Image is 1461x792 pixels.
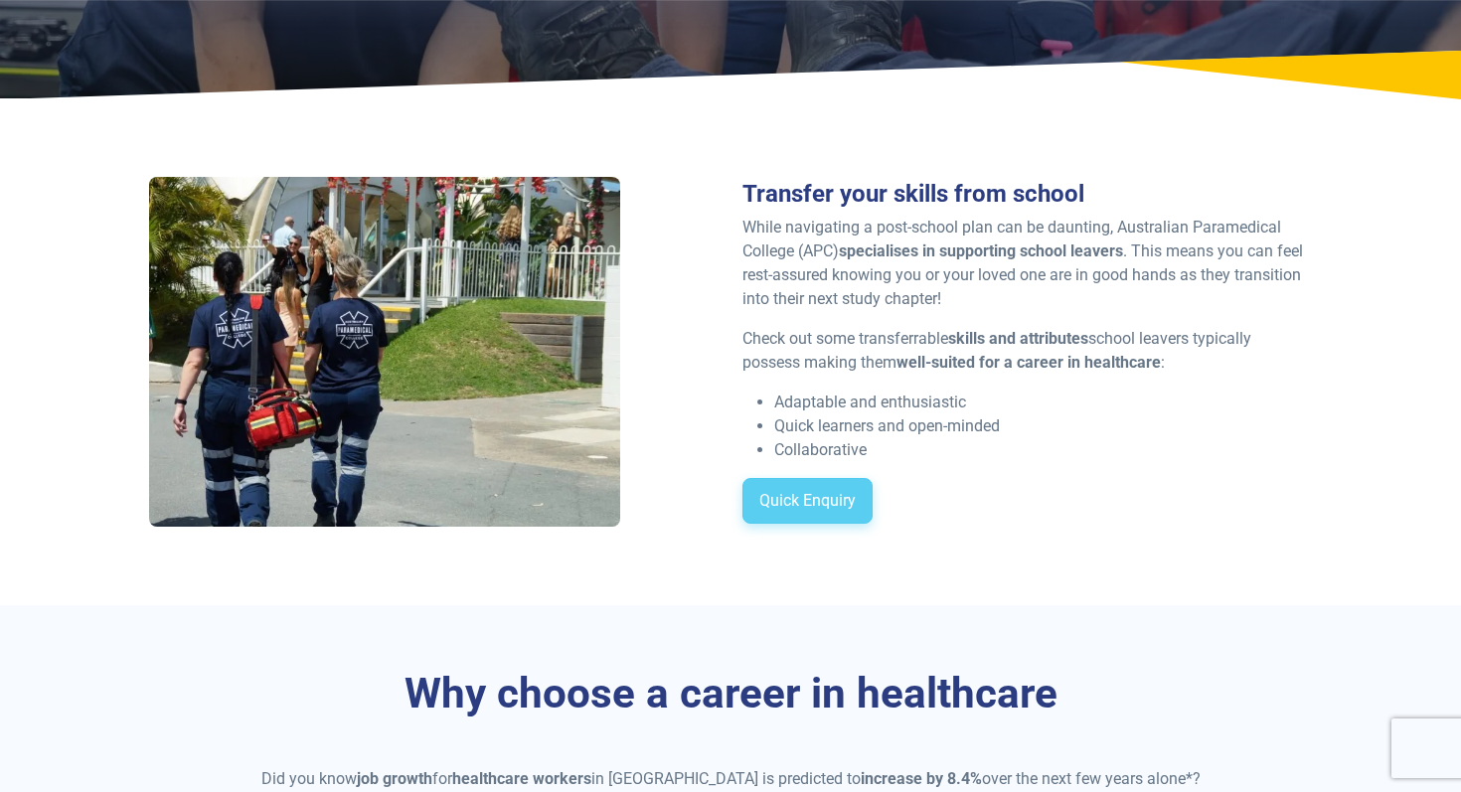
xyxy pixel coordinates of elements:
strong: and attributes [989,329,1088,348]
h3: Transfer your skills from school [742,180,1312,209]
strong: well-suited for a career in healthcare [896,353,1161,372]
li: Collaborative [774,438,1312,462]
strong: skills [948,329,985,348]
strong: specialises in supporting school leavers [839,241,1123,260]
strong: healthcare workers [452,769,591,788]
strong: increase by 8.4% [861,769,982,788]
li: Quick learners and open-minded [774,414,1312,438]
a: Quick Enquiry [742,478,873,524]
p: Check out some transferrable school leavers typically possess making them : [742,327,1312,375]
li: Adaptable and enthusiastic [774,391,1312,414]
p: While navigating a post-school plan can be daunting, Australian Paramedical College (APC) . This ... [742,216,1312,311]
strong: job growth [357,769,432,788]
h3: Why choose a career in healthcare [149,669,1312,719]
p: Did you know for in [GEOGRAPHIC_DATA] is predicted to over the next few years alone*? [149,767,1312,791]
